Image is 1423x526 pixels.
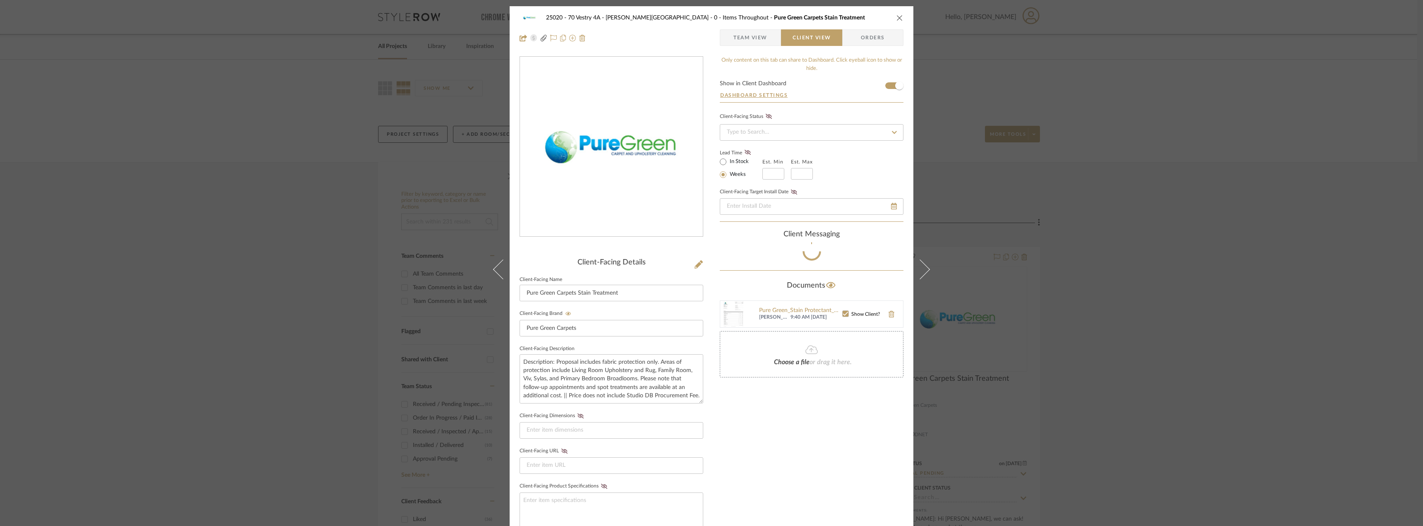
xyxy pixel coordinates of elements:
[742,149,753,157] button: Lead Time
[520,483,610,489] label: Client-Facing Product Specifications
[896,14,903,22] button: close
[559,448,570,454] button: Client-Facing URL
[720,124,903,141] input: Type to Search…
[522,57,701,237] img: e198faa7-df6f-49d6-9e63-558867547140_436x436.jpg
[728,171,746,178] label: Weeks
[520,347,575,351] label: Client-Facing Description
[720,230,903,239] div: client Messaging
[579,35,586,41] img: Remove from project
[520,57,703,237] div: 0
[520,285,703,301] input: Enter Client-Facing Item Name
[810,359,852,365] span: or drag it here.
[788,189,800,195] button: Client-Facing Target Install Date
[720,56,903,72] div: Only content on this tab can share to Dashboard. Click eyeball icon to show or hide.
[720,279,903,292] div: Documents
[791,314,842,321] span: 9:40 AM [DATE]
[793,29,831,46] span: Client View
[563,311,574,317] button: Client-Facing Brand
[520,10,539,26] img: e198faa7-df6f-49d6-9e63-558867547140_48x40.jpg
[599,483,610,489] button: Client-Facing Product Specifications
[851,312,880,317] span: Show Client?
[759,314,788,321] span: [PERSON_NAME]
[714,15,774,21] span: 0 - Items Throughout
[520,258,703,267] div: Client-Facing Details
[720,198,903,215] input: Enter Install Date
[728,158,749,166] label: In Stock
[791,159,813,165] label: Est. Max
[520,448,570,454] label: Client-Facing URL
[774,359,810,365] span: Choose a file
[520,320,703,336] input: Enter Client-Facing Brand
[720,301,747,327] img: Pure Green_Stain Protectant_Quote.pdf
[720,91,788,99] button: Dashboard Settings
[720,156,762,180] mat-radio-group: Select item type
[720,113,774,121] div: Client-Facing Status
[720,149,762,156] label: Lead Time
[720,189,800,195] label: Client-Facing Target Install Date
[762,159,783,165] label: Est. Min
[774,15,865,21] span: Pure Green Carpets Stain Treatment
[852,29,894,46] span: Orders
[520,413,586,419] label: Client-Facing Dimensions
[546,15,714,21] span: 25020 - 70 Vestry 4A - [PERSON_NAME][GEOGRAPHIC_DATA]
[733,29,767,46] span: Team View
[520,457,703,474] input: Enter item URL
[575,413,586,419] button: Client-Facing Dimensions
[520,311,574,317] label: Client-Facing Brand
[520,422,703,439] input: Enter item dimensions
[520,278,562,282] label: Client-Facing Name
[759,307,842,314] a: Pure Green_Stain Protectant_Quote.pdf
